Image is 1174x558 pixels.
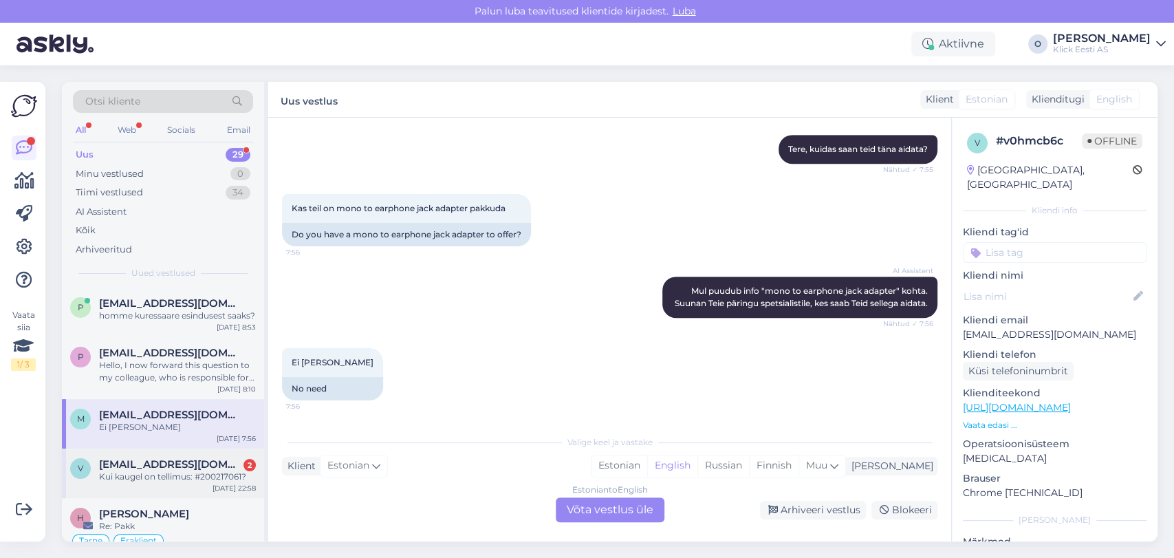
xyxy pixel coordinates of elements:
[226,148,250,162] div: 29
[591,455,647,476] div: Estonian
[1053,44,1151,55] div: Klick Eesti AS
[675,286,930,308] span: Mul puudub info "mono to earphone jack adapter" kohta. Suunan Teie päringu spetsialistile, kes sa...
[76,224,96,237] div: Kõik
[99,359,256,384] div: Hello, I now forward this question to my colleague, who is responsible for this. The reply will b...
[76,148,94,162] div: Uus
[966,92,1008,107] span: Estonian
[963,401,1071,414] a: [URL][DOMAIN_NAME]
[806,459,827,471] span: Muu
[1028,34,1047,54] div: O
[281,90,338,109] label: Uus vestlus
[963,514,1146,526] div: [PERSON_NAME]
[882,164,933,175] span: Nähtud ✓ 7:55
[963,362,1074,380] div: Küsi telefoninumbrit
[963,419,1146,431] p: Vaata edasi ...
[243,459,256,471] div: 2
[286,247,338,257] span: 7:56
[76,186,143,200] div: Tiimi vestlused
[224,121,253,139] div: Email
[226,186,250,200] div: 34
[964,289,1131,304] input: Lisa nimi
[77,513,84,523] span: H
[11,309,36,371] div: Vaata siia
[963,486,1146,500] p: Chrome [TECHNICAL_ID]
[213,483,256,493] div: [DATE] 22:58
[963,225,1146,239] p: Kliendi tag'id
[1053,33,1151,44] div: [PERSON_NAME]
[78,352,84,362] span: p
[282,459,316,473] div: Klient
[164,121,198,139] div: Socials
[647,455,697,476] div: English
[76,167,144,181] div: Minu vestlused
[1082,133,1142,149] span: Offline
[963,535,1146,549] p: Märkmed
[1053,33,1166,55] a: [PERSON_NAME]Klick Eesti AS
[79,537,102,545] span: Tarne
[230,167,250,181] div: 0
[882,319,933,329] span: Nähtud ✓ 7:56
[120,537,157,545] span: Eraklient
[99,508,189,520] span: Heinar Liiva
[963,328,1146,342] p: [EMAIL_ADDRESS][DOMAIN_NAME]
[327,458,369,473] span: Estonian
[963,347,1146,362] p: Kliendi telefon
[99,458,242,471] span: vinter.august@gmail.com
[292,203,506,213] span: Kas teil on mono to earphone jack adapter pakkuda
[697,455,749,476] div: Russian
[963,471,1146,486] p: Brauser
[286,401,338,411] span: 7:56
[556,497,664,522] div: Võta vestlus üle
[99,520,256,533] div: Re: Pakk
[871,501,937,519] div: Blokeeri
[1026,92,1085,107] div: Klienditugi
[99,409,242,421] span: Muugamarkus4@gmail.com
[963,204,1146,217] div: Kliendi info
[749,455,798,476] div: Finnish
[1096,92,1132,107] span: English
[217,322,256,332] div: [DATE] 8:53
[131,267,195,279] span: Uued vestlused
[846,459,933,473] div: [PERSON_NAME]
[963,268,1146,283] p: Kliendi nimi
[99,471,256,483] div: Kui kaugel on tellimus: #200217061?
[282,377,383,400] div: No need
[11,358,36,371] div: 1 / 3
[11,93,37,119] img: Askly Logo
[963,242,1146,263] input: Lisa tag
[115,121,139,139] div: Web
[73,121,89,139] div: All
[76,243,132,257] div: Arhiveeritud
[963,437,1146,451] p: Operatsioonisüsteem
[78,463,83,473] span: v
[217,433,256,444] div: [DATE] 7:56
[99,310,256,322] div: homme kuressaare esindusest saaks?
[282,223,531,246] div: Do you have a mono to earphone jack adapter to offer?
[76,205,127,219] div: AI Assistent
[77,414,85,424] span: M
[963,313,1146,328] p: Kliendi email
[668,5,700,17] span: Luba
[572,484,648,496] div: Estonian to English
[920,92,954,107] div: Klient
[99,297,242,310] span: priit.rauniste@gmail.com
[967,163,1133,192] div: [GEOGRAPHIC_DATA], [GEOGRAPHIC_DATA]
[975,138,980,148] span: v
[788,144,928,154] span: Tere, kuidas saan teid täna aidata?
[963,386,1146,400] p: Klienditeekond
[882,266,933,276] span: AI Assistent
[963,451,1146,466] p: [MEDICAL_DATA]
[217,384,256,394] div: [DATE] 8:10
[760,501,866,519] div: Arhiveeri vestlus
[996,133,1082,149] div: # v0hmcb6c
[911,32,995,56] div: Aktiivne
[292,357,373,367] span: Ei [PERSON_NAME]
[78,302,84,312] span: p
[99,347,242,359] span: polemashina@gmail.com
[99,421,256,433] div: Ei [PERSON_NAME]
[85,94,140,109] span: Otsi kliente
[282,436,937,449] div: Valige keel ja vastake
